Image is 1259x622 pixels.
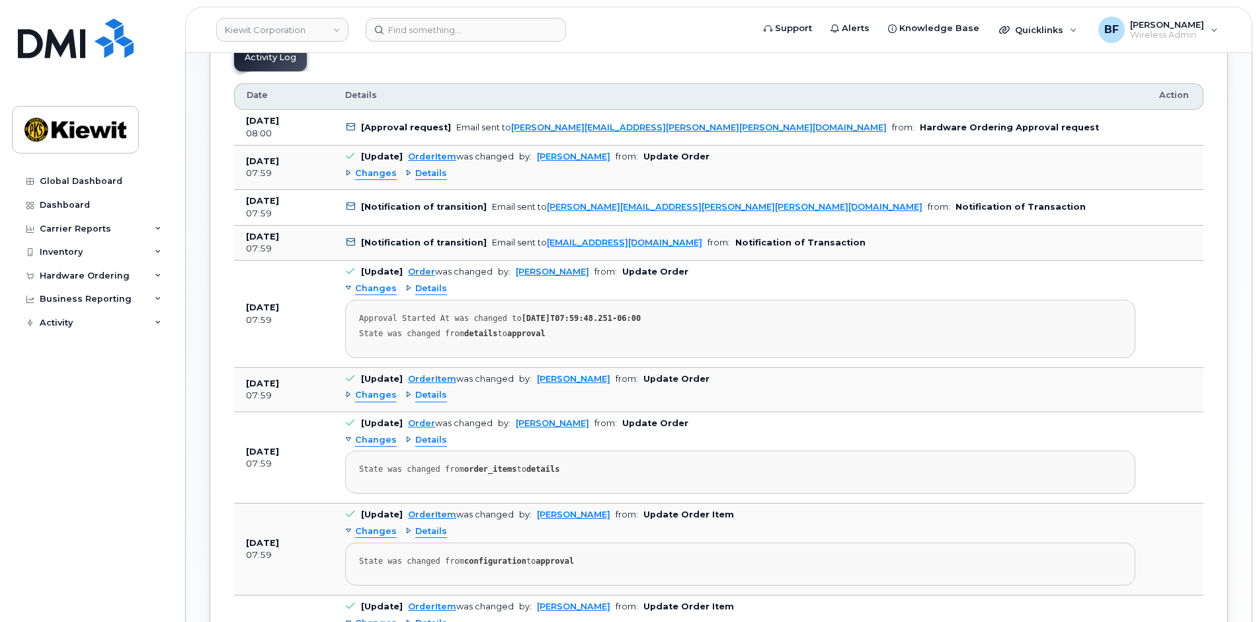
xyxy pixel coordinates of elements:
[246,314,321,326] div: 07:59
[361,601,403,611] b: [Update]
[1015,24,1063,35] span: Quicklinks
[1089,17,1227,43] div: Brian Flint
[775,22,812,35] span: Support
[246,538,279,548] b: [DATE]
[643,510,734,519] b: Update Order Item
[246,549,321,561] div: 07:59
[920,122,1099,132] b: Hardware Ordering Approval request
[246,128,321,140] div: 08:00
[1130,30,1204,40] span: Wireless Admin
[616,601,638,611] span: from:
[622,267,688,277] b: Update Order
[464,465,516,474] strong: order_items
[526,465,560,474] strong: details
[361,238,487,247] b: [Notification of transition]
[246,208,321,220] div: 07:59
[246,302,279,312] b: [DATE]
[408,267,435,277] a: Order
[246,232,279,242] b: [DATE]
[359,556,1121,566] div: State was changed from to
[408,374,514,384] div: was changed
[643,152,710,161] b: Update Order
[519,601,532,611] span: by:
[355,283,397,295] span: Changes
[359,314,1121,324] div: Approval Started At was changed to
[643,374,710,384] b: Update Order
[1104,22,1119,38] span: BF
[547,238,702,247] a: [EMAIL_ADDRESS][DOMAIN_NAME]
[408,510,514,519] div: was changed
[464,556,526,566] strong: configuration
[516,418,589,428] a: [PERSON_NAME]
[537,510,610,519] a: [PERSON_NAME]
[415,525,447,538] span: Details
[216,18,348,42] a: Kiewit Corporation
[537,374,610,384] a: [PERSON_NAME]
[408,152,456,161] a: OrderItem
[415,434,447,447] span: Details
[594,267,617,277] span: from:
[616,374,638,384] span: from:
[498,418,510,428] span: by:
[537,601,610,611] a: [PERSON_NAME]
[735,238,866,247] b: Notification of Transaction
[408,418,493,428] div: was changed
[246,116,279,126] b: [DATE]
[361,122,451,132] b: [Approval request]
[361,152,403,161] b: [Update]
[366,18,566,42] input: Find something...
[345,89,377,101] span: Details
[408,418,435,428] a: Order
[408,601,456,611] a: OrderItem
[821,15,879,42] a: Alerts
[408,510,456,519] a: OrderItem
[355,167,397,180] span: Changes
[408,267,493,277] div: was changed
[361,267,403,277] b: [Update]
[754,15,821,42] a: Support
[408,374,456,384] a: OrderItem
[507,329,546,338] strong: approval
[519,374,532,384] span: by:
[247,89,268,101] span: Date
[355,434,397,447] span: Changes
[594,418,617,428] span: from:
[842,22,870,35] span: Alerts
[492,202,922,212] div: Email sent to
[708,238,730,247] span: from:
[361,418,403,428] b: [Update]
[246,458,321,470] div: 07:59
[359,465,1121,474] div: State was changed from to
[536,556,574,566] strong: approval
[616,152,638,161] span: from:
[456,122,887,132] div: Email sent to
[622,418,688,428] b: Update Order
[246,447,279,457] b: [DATE]
[511,122,887,132] a: [PERSON_NAME][EMAIL_ADDRESS][PERSON_NAME][PERSON_NAME][DOMAIN_NAME]
[464,329,498,338] strong: details
[415,167,447,180] span: Details
[361,374,403,384] b: [Update]
[616,510,638,519] span: from:
[355,389,397,402] span: Changes
[246,378,279,388] b: [DATE]
[643,601,734,611] b: Update Order Item
[1201,564,1249,612] iframe: Messenger Launcher
[537,152,610,161] a: [PERSON_NAME]
[415,283,447,295] span: Details
[246,243,321,255] div: 07:59
[415,389,447,402] span: Details
[492,238,702,247] div: Email sent to
[361,202,487,212] b: [Notification of transition]
[522,314,641,323] strong: [DATE]T07:59:48.251-06:00
[519,510,532,519] span: by:
[519,152,532,161] span: by:
[928,202,950,212] span: from:
[246,156,279,166] b: [DATE]
[246,196,279,206] b: [DATE]
[879,15,989,42] a: Knowledge Base
[990,17,1086,43] div: Quicklinks
[516,267,589,277] a: [PERSON_NAME]
[892,122,914,132] span: from:
[1130,19,1204,30] span: [PERSON_NAME]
